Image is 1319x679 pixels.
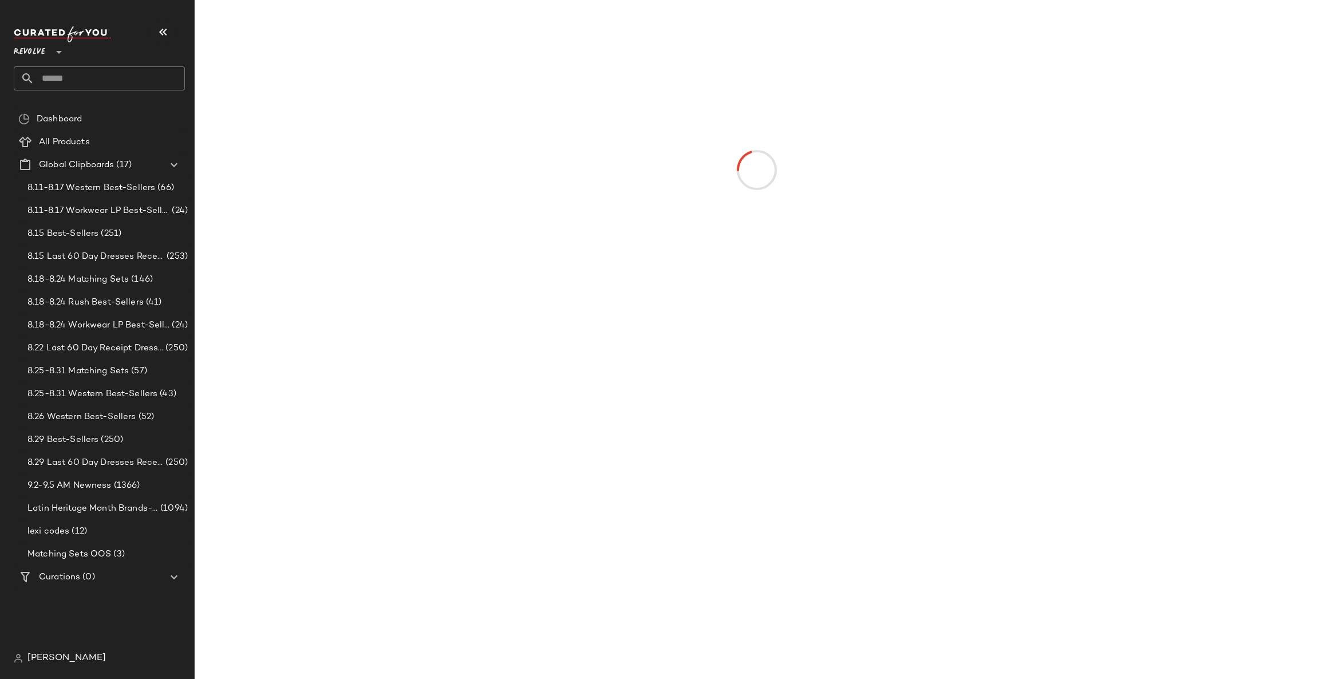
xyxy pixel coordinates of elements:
[27,181,155,195] span: 8.11-8.17 Western Best-Sellers
[155,181,174,195] span: (66)
[27,479,112,492] span: 9.2-9.5 AM Newness
[27,433,98,447] span: 8.29 Best-Sellers
[27,296,144,309] span: 8.18-8.24 Rush Best-Sellers
[27,652,106,665] span: [PERSON_NAME]
[27,342,163,355] span: 8.22 Last 60 Day Receipt Dresses
[39,136,90,149] span: All Products
[80,571,94,584] span: (0)
[14,654,23,663] img: svg%3e
[39,571,80,584] span: Curations
[27,227,98,240] span: 8.15 Best-Sellers
[163,342,188,355] span: (250)
[114,159,132,172] span: (17)
[39,159,114,172] span: Global Clipboards
[163,456,188,469] span: (250)
[98,433,123,447] span: (250)
[144,296,162,309] span: (41)
[27,273,129,286] span: 8.18-8.24 Matching Sets
[37,113,82,126] span: Dashboard
[111,548,124,561] span: (3)
[14,39,45,60] span: Revolve
[27,388,157,401] span: 8.25-8.31 Western Best-Sellers
[129,273,153,286] span: (146)
[27,365,129,378] span: 8.25-8.31 Matching Sets
[27,548,111,561] span: Matching Sets OOS
[169,319,188,332] span: (24)
[27,525,69,538] span: lexi codes
[98,227,121,240] span: (251)
[27,410,136,424] span: 8.26 Western Best-Sellers
[18,113,30,125] img: svg%3e
[136,410,155,424] span: (52)
[69,525,87,538] span: (12)
[27,204,169,218] span: 8.11-8.17 Workwear LP Best-Sellers
[158,502,188,515] span: (1094)
[27,502,158,515] span: Latin Heritage Month Brands- DO NOT DELETE
[129,365,147,378] span: (57)
[112,479,140,492] span: (1366)
[14,26,111,42] img: cfy_white_logo.C9jOOHJF.svg
[169,204,188,218] span: (24)
[27,319,169,332] span: 8.18-8.24 Workwear LP Best-Sellers
[157,388,176,401] span: (43)
[27,250,164,263] span: 8.15 Last 60 Day Dresses Receipt
[164,250,188,263] span: (253)
[27,456,163,469] span: 8.29 Last 60 Day Dresses Receipts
